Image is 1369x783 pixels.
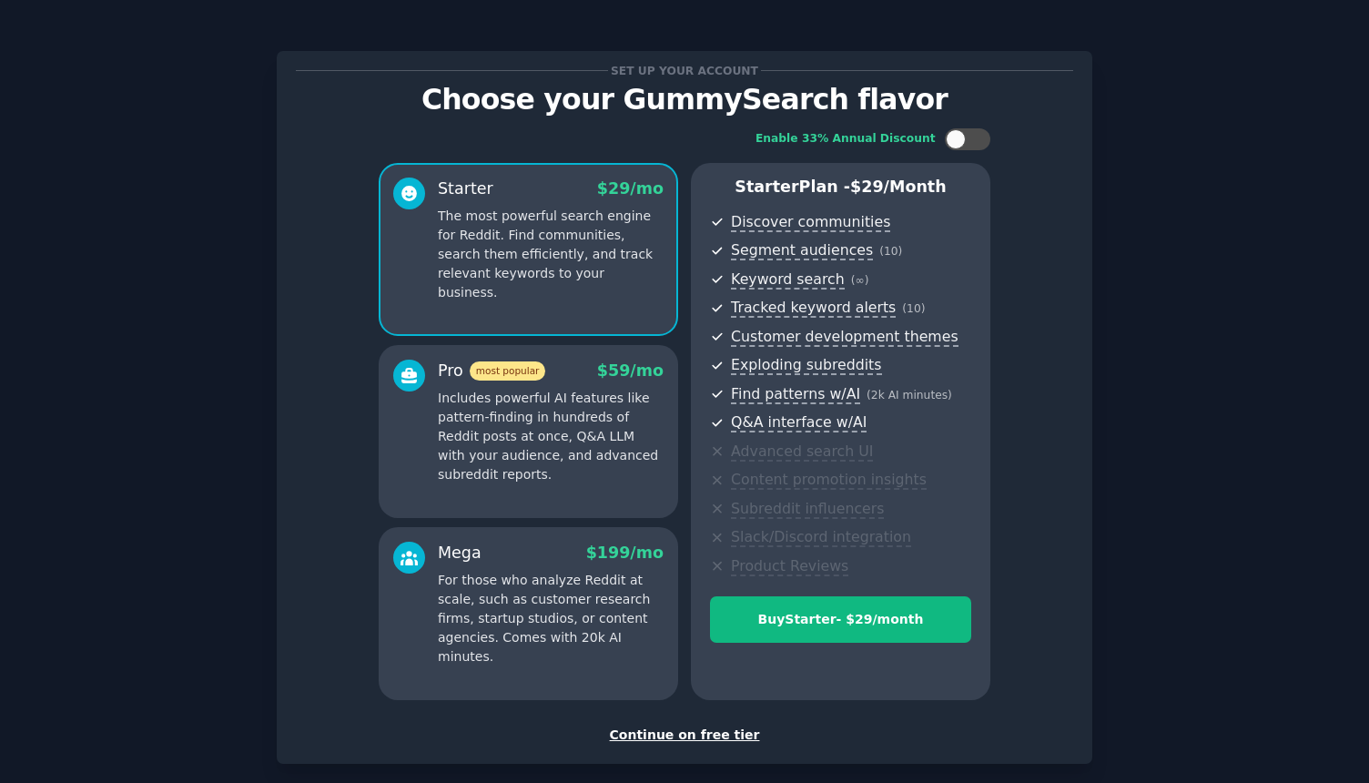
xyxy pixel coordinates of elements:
p: Includes powerful AI features like pattern-finding in hundreds of Reddit posts at once, Q&A LLM w... [438,389,664,484]
span: Subreddit influencers [731,500,884,519]
div: Buy Starter - $ 29 /month [711,610,970,629]
span: $ 59 /mo [597,361,664,380]
button: BuyStarter- $29/month [710,596,971,643]
p: Choose your GummySearch flavor [296,84,1073,116]
span: $ 199 /mo [586,544,664,562]
div: Continue on free tier [296,726,1073,745]
span: Discover communities [731,213,890,232]
span: $ 29 /month [850,178,947,196]
span: $ 29 /mo [597,179,664,198]
span: Find patterns w/AI [731,385,860,404]
span: ( ∞ ) [851,274,869,287]
span: Content promotion insights [731,471,927,490]
span: Advanced search UI [731,442,873,462]
span: Keyword search [731,270,845,290]
span: Q&A interface w/AI [731,413,867,432]
span: ( 10 ) [879,245,902,258]
div: Mega [438,542,482,564]
span: Slack/Discord integration [731,528,911,547]
span: most popular [470,361,546,381]
span: Customer development themes [731,328,958,347]
div: Starter [438,178,493,200]
div: Pro [438,360,545,382]
span: Tracked keyword alerts [731,299,896,318]
p: The most powerful search engine for Reddit. Find communities, search them efficiently, and track ... [438,207,664,302]
span: Set up your account [608,61,762,80]
span: Product Reviews [731,557,848,576]
span: Segment audiences [731,241,873,260]
span: Exploding subreddits [731,356,881,375]
p: For those who analyze Reddit at scale, such as customer research firms, startup studios, or conte... [438,571,664,666]
p: Starter Plan - [710,176,971,198]
span: ( 10 ) [902,302,925,315]
div: Enable 33% Annual Discount [755,131,936,147]
span: ( 2k AI minutes ) [867,389,952,402]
